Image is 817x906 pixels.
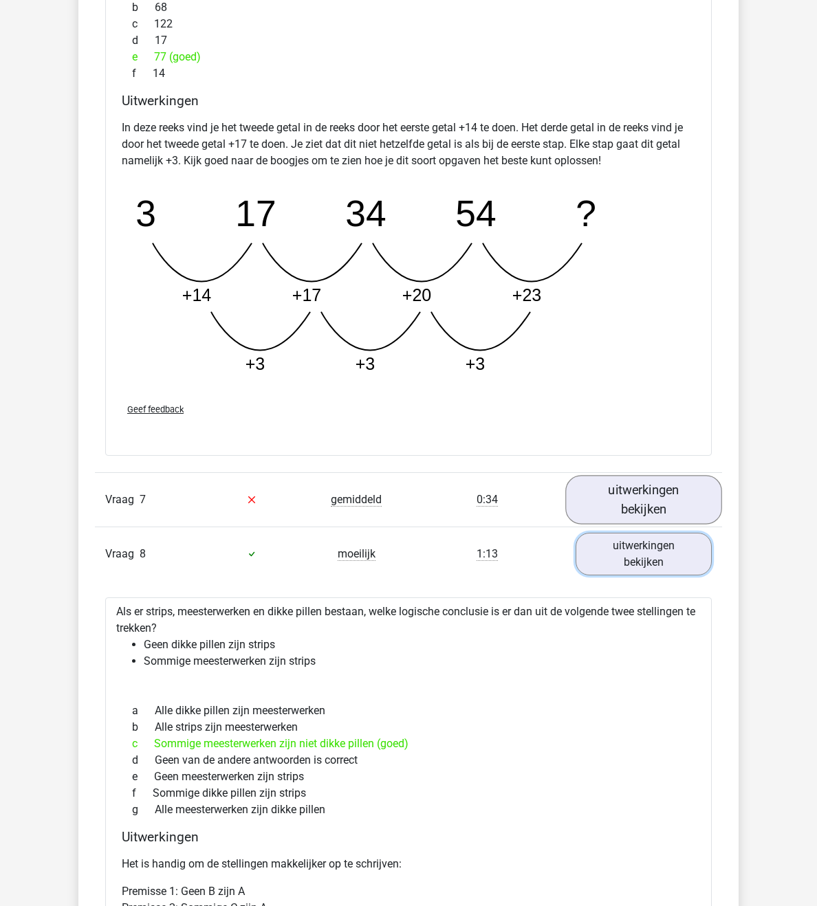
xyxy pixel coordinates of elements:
[122,120,695,169] p: In deze reeks vind je het tweede getal in de reeks door het eerste getal +14 te doen. Het derde g...
[565,475,722,524] a: uitwerkingen bekijken
[576,193,596,234] tspan: ?
[140,547,146,560] span: 8
[132,785,153,802] span: f
[122,32,695,49] div: 17
[356,354,375,373] tspan: +3
[246,354,265,373] tspan: +3
[182,285,212,305] tspan: +14
[122,16,695,32] div: 122
[122,719,695,736] div: Alle strips zijn meesterwerken
[122,752,695,769] div: Geen van de andere antwoorden is correct
[132,49,154,65] span: e
[122,703,695,719] div: Alle dikke pillen zijn meesterwerken
[122,769,695,785] div: Geen meesterwerken zijn strips
[122,93,695,109] h4: Uitwerkingen
[477,547,498,561] span: 1:13
[466,354,486,373] tspan: +3
[127,404,184,415] span: Geef feedback
[132,736,154,752] span: c
[132,703,155,719] span: a
[122,856,695,872] p: Het is handig om de stellingen makkelijker op te schrijven:
[122,49,695,65] div: 77 (goed)
[402,285,431,305] tspan: +20
[345,193,386,234] tspan: 34
[132,16,154,32] span: c
[132,769,154,785] span: e
[122,736,695,752] div: Sommige meesterwerken zijn niet dikke pillen (goed)
[135,193,156,234] tspan: 3
[140,493,146,506] span: 7
[331,493,382,507] span: gemiddeld
[132,32,155,49] span: d
[122,802,695,818] div: Alle meesterwerken zijn dikke pillen
[144,653,701,670] li: Sommige meesterwerken zijn strips
[105,491,140,508] span: Vraag
[235,193,276,234] tspan: 17
[338,547,375,561] span: moeilijk
[477,493,498,507] span: 0:34
[132,65,153,82] span: f
[122,829,695,845] h4: Uitwerkingen
[105,546,140,562] span: Vraag
[122,65,695,82] div: 14
[144,637,701,653] li: Geen dikke pillen zijn strips
[132,802,155,818] span: g
[512,285,541,305] tspan: +23
[576,533,712,575] a: uitwerkingen bekijken
[292,285,321,305] tspan: +17
[132,752,155,769] span: d
[122,785,695,802] div: Sommige dikke pillen zijn strips
[455,193,496,234] tspan: 54
[132,719,155,736] span: b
